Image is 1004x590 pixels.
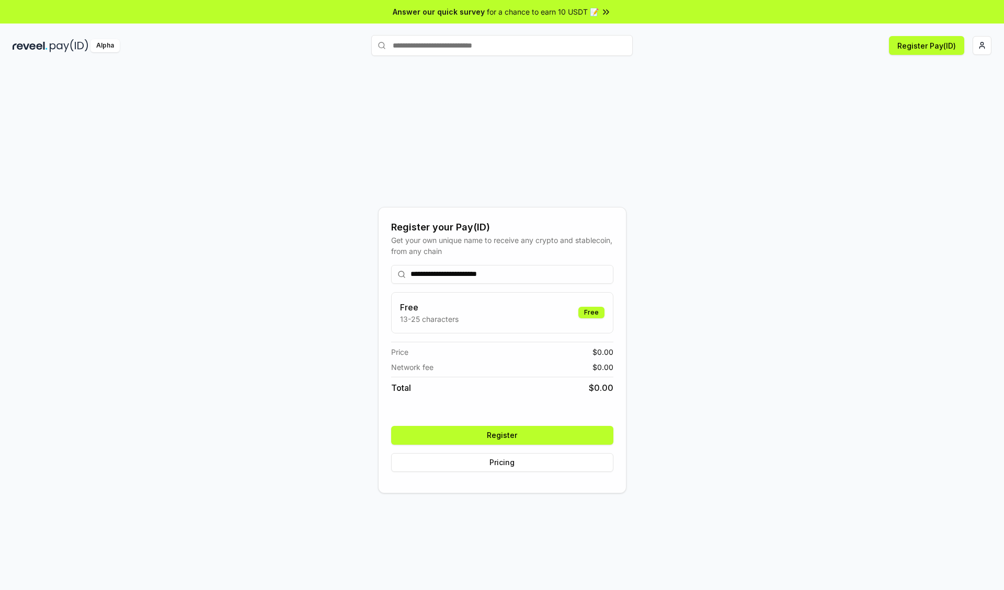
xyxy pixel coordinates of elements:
[13,39,48,52] img: reveel_dark
[589,381,613,394] span: $ 0.00
[400,301,459,314] h3: Free
[592,346,613,357] span: $ 0.00
[578,307,604,318] div: Free
[592,362,613,373] span: $ 0.00
[393,6,485,17] span: Answer our quick survey
[391,362,433,373] span: Network fee
[391,381,411,394] span: Total
[391,220,613,235] div: Register your Pay(ID)
[400,314,459,325] p: 13-25 characters
[391,453,613,472] button: Pricing
[90,39,120,52] div: Alpha
[889,36,964,55] button: Register Pay(ID)
[391,235,613,257] div: Get your own unique name to receive any crypto and stablecoin, from any chain
[50,39,88,52] img: pay_id
[487,6,599,17] span: for a chance to earn 10 USDT 📝
[391,346,408,357] span: Price
[391,426,613,445] button: Register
